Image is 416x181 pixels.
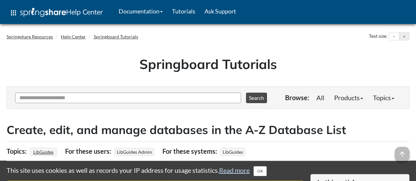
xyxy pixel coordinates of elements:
[246,93,267,103] button: Search
[368,91,399,104] a: Topics
[20,8,66,17] img: Springshare
[7,145,28,157] div: Topics:
[285,93,309,102] p: Browse:
[114,3,167,19] a: Documentation
[200,3,241,19] a: Ask Support
[395,147,409,155] a: arrow_upward
[220,148,245,156] span: LibGuides
[65,145,113,157] div: For these users:
[167,3,200,19] a: Tutorials
[7,122,409,138] h2: Create, edit, and manage databases in the A-Z Database List
[114,148,154,156] span: LibGuides Admin
[5,3,108,23] a: apps Help Center
[61,34,86,39] a: Help Center
[7,34,53,39] a: Springshare Resources
[66,8,103,16] span: Help Center
[32,147,55,157] a: LibGuides
[389,33,399,40] button: Decrease text size
[395,147,409,161] span: arrow_upward
[10,9,17,17] span: apps
[12,55,404,73] h1: Springboard Tutorials
[311,91,329,104] a: All
[329,91,368,104] a: Products
[94,34,138,39] a: Springboard Tutorials
[162,145,219,157] div: For these systems:
[399,33,409,40] button: Increase text size
[368,32,389,41] div: Text size:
